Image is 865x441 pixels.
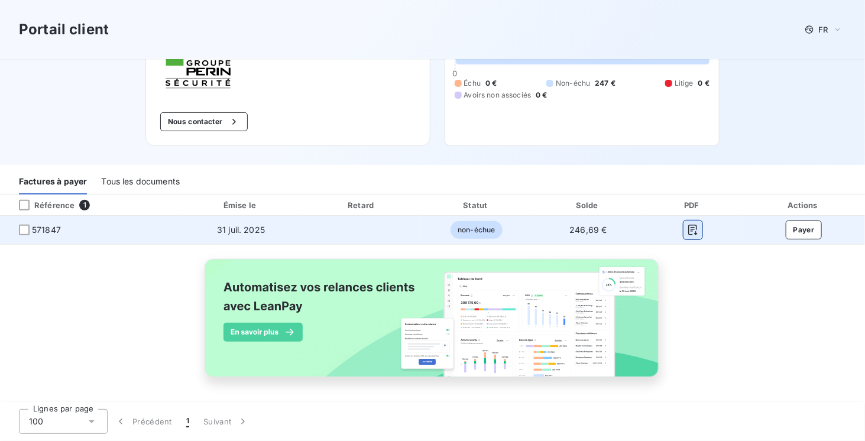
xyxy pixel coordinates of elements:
h3: Portail client [19,19,109,40]
button: Payer [786,220,822,239]
span: 246,69 € [569,225,607,235]
span: 1 [79,200,90,210]
span: 0 [452,69,457,78]
div: Statut [422,199,530,211]
button: 1 [179,409,196,434]
span: 247 € [595,78,615,89]
div: Référence [9,200,74,210]
span: Échu [464,78,481,89]
button: Suivant [196,409,256,434]
span: 31 juil. 2025 [217,225,265,235]
div: Factures à payer [19,170,87,194]
button: Précédent [108,409,179,434]
div: Solde [536,199,642,211]
span: 0 € [536,90,547,100]
span: 571847 [32,224,61,236]
div: PDF [646,199,740,211]
span: 100 [29,416,43,427]
img: banner [194,252,672,397]
div: Retard [306,199,417,211]
div: Tous les documents [101,170,180,194]
button: Nous contacter [160,112,248,131]
span: 0 € [485,78,497,89]
span: Non-échu [556,78,590,89]
div: Émise le [180,199,302,211]
span: Litige [675,78,694,89]
span: non-échue [451,221,502,239]
span: 0 € [698,78,710,89]
div: Actions [745,199,863,211]
span: FR [819,25,828,34]
span: 1 [186,416,189,427]
span: Avoirs non associés [464,90,532,100]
